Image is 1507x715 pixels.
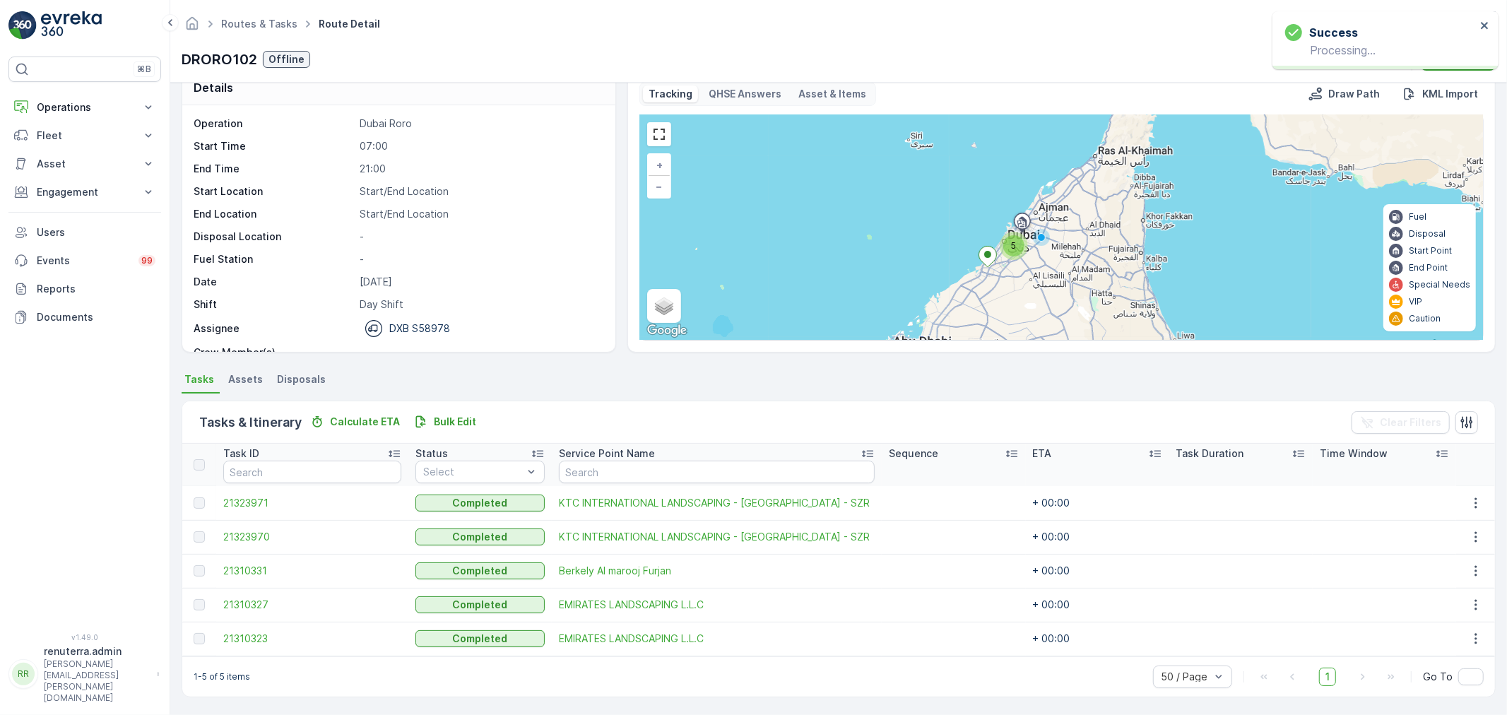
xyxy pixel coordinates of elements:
[199,413,302,432] p: Tasks & Itinerary
[8,218,161,247] a: Users
[8,150,161,178] button: Asset
[559,496,875,510] a: KTC INTERNATIONAL LANDSCAPING - Emirates Towers - SZR
[415,630,545,647] button: Completed
[1011,240,1016,251] span: 5
[360,297,601,312] p: Day Shift
[559,632,875,646] a: EMIRATES LANDSCAPING L.L.C
[799,87,867,101] p: Asset & Items
[709,87,782,101] p: QHSE Answers
[453,496,508,510] p: Completed
[360,230,601,244] p: -
[37,185,133,199] p: Engagement
[1328,87,1380,101] p: Draw Path
[194,162,354,176] p: End Time
[1000,232,1028,260] div: 5
[360,275,601,289] p: [DATE]
[656,159,663,171] span: +
[37,100,133,114] p: Operations
[194,230,354,244] p: Disposal Location
[8,303,161,331] a: Documents
[1480,20,1490,33] button: close
[559,461,875,483] input: Search
[1409,228,1446,240] p: Disposal
[1026,554,1169,588] td: + 00:00
[41,11,102,40] img: logo_light-DOdMpM7g.png
[1026,520,1169,554] td: + 00:00
[1409,262,1448,273] p: End Point
[649,155,670,176] a: Zoom In
[649,87,692,101] p: Tracking
[415,528,545,545] button: Completed
[360,207,601,221] p: Start/End Location
[649,124,670,145] a: View Fullscreen
[1319,668,1336,686] span: 1
[559,447,655,461] p: Service Point Name
[453,530,508,544] p: Completed
[194,671,250,682] p: 1-5 of 5 items
[194,497,205,509] div: Toggle Row Selected
[194,117,354,131] p: Operation
[415,447,448,461] p: Status
[8,247,161,275] a: Events99
[1033,447,1052,461] p: ETA
[389,321,450,336] p: DXB S58978
[8,633,161,642] span: v 1.49.0
[37,254,130,268] p: Events
[37,225,155,240] p: Users
[221,18,297,30] a: Routes & Tasks
[223,564,401,578] a: 21310331
[360,139,601,153] p: 07:00
[640,115,1483,340] div: 0
[649,290,680,321] a: Layers
[194,565,205,577] div: Toggle Row Selected
[194,275,354,289] p: Date
[644,321,690,340] img: Google
[228,372,263,386] span: Assets
[1303,85,1385,102] button: Draw Path
[889,447,938,461] p: Sequence
[44,644,150,658] p: renuterra.admin
[305,413,406,430] button: Calculate ETA
[37,157,133,171] p: Asset
[1309,24,1358,41] h3: Success
[453,564,508,578] p: Completed
[1409,245,1452,256] p: Start Point
[559,598,875,612] a: EMIRATES LANDSCAPING L.L.C
[559,496,875,510] span: KTC INTERNATIONAL LANDSCAPING - [GEOGRAPHIC_DATA] - SZR
[1026,622,1169,656] td: + 00:00
[44,658,150,704] p: [PERSON_NAME][EMAIL_ADDRESS][PERSON_NAME][DOMAIN_NAME]
[182,49,257,70] p: DRORO102
[1026,486,1169,520] td: + 00:00
[415,562,545,579] button: Completed
[194,184,354,199] p: Start Location
[559,564,875,578] a: Berkely Al marooj Furjan
[644,321,690,340] a: Open this area in Google Maps (opens a new window)
[194,321,240,336] p: Assignee
[194,207,354,221] p: End Location
[37,282,155,296] p: Reports
[184,372,214,386] span: Tasks
[184,21,200,33] a: Homepage
[1176,447,1244,461] p: Task Duration
[12,663,35,685] div: RR
[1352,411,1450,434] button: Clear Filters
[223,496,401,510] a: 21323971
[263,51,310,68] button: Offline
[1409,211,1426,223] p: Fuel
[223,598,401,612] a: 21310327
[223,447,259,461] p: Task ID
[360,162,601,176] p: 21:00
[316,17,383,31] span: Route Detail
[277,372,326,386] span: Disposals
[1397,85,1484,102] button: KML Import
[8,275,161,303] a: Reports
[559,530,875,544] span: KTC INTERNATIONAL LANDSCAPING - [GEOGRAPHIC_DATA] - SZR
[194,79,233,96] p: Details
[453,598,508,612] p: Completed
[194,599,205,610] div: Toggle Row Selected
[1285,44,1476,57] p: Processing...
